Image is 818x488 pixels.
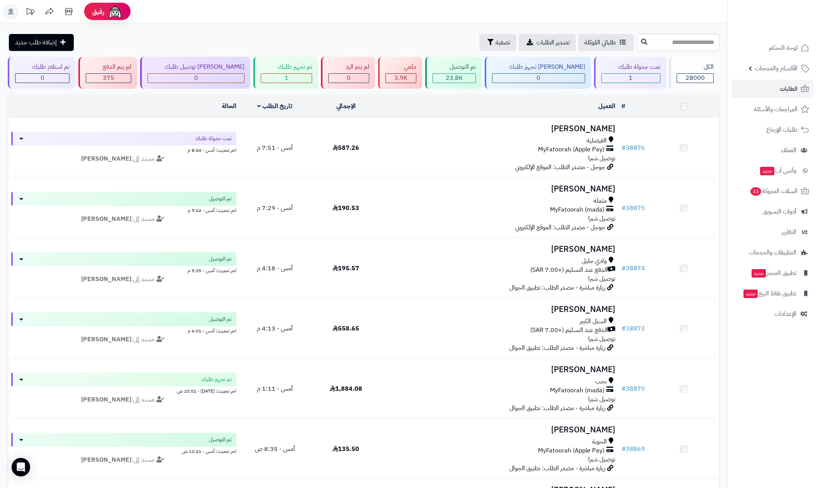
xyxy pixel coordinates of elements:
[621,384,626,393] span: #
[588,395,615,404] span: توصيل شبرا
[782,227,796,237] span: التقارير
[107,4,123,19] img: ai-face.png
[588,214,615,223] span: توصيل شبرا
[754,104,798,115] span: المراجعات والأسئلة
[330,384,362,393] span: 1,884.08
[92,7,104,16] span: رفيق
[751,268,796,278] span: تطبيق المتجر
[550,386,604,395] span: MyFatoorah (mada)
[446,73,463,83] span: 23.8K
[621,444,626,454] span: #
[621,324,645,333] a: #38873
[509,343,605,352] span: زيارة مباشرة - مصدر الطلب: تطبيق الجوال
[257,203,293,213] span: أمس - 7:29 م
[5,456,242,464] div: مسند إلى:
[769,42,798,53] span: لوحة التحكم
[621,444,645,454] a: #38869
[433,74,475,83] div: 23768
[333,143,359,152] span: 587.26
[195,135,232,142] span: تمت جدولة طلبك
[333,324,359,333] span: 558.65
[11,206,236,214] div: اخر تحديث: أمس - 9:42 م
[261,74,312,83] div: 1
[743,288,796,299] span: تطبيق نقاط البيع
[677,63,714,71] div: الكل
[755,63,798,74] span: الأقسام والمنتجات
[41,73,44,83] span: 0
[587,136,607,145] span: الفيصلية
[668,57,721,89] a: الكل28000
[732,120,813,139] a: طلبات الإرجاع
[15,38,57,47] span: إضافة طلب جديد
[209,315,232,323] span: تم التوصيل
[519,34,576,51] a: تصدير الطلبات
[743,290,758,298] span: جديد
[780,83,798,94] span: الطلبات
[592,437,607,446] span: الحوية
[530,266,608,274] span: الدفع عند التسليم (+7.00 SAR)
[81,214,131,224] strong: [PERSON_NAME]
[11,146,236,154] div: اخر تحديث: أمس - 8:44 م
[588,455,615,464] span: توصيل شبرا
[148,63,244,71] div: [PERSON_NAME] توصيل طلبك
[385,365,615,374] h3: [PERSON_NAME]
[732,161,813,180] a: وآتس آبجديد
[538,145,604,154] span: MyFatoorah (Apple Pay)
[588,274,615,283] span: توصيل شبرا
[333,444,359,454] span: 135.50
[5,154,242,163] div: مسند إلى:
[328,63,369,71] div: لم يتم الرد
[15,63,70,71] div: تم استلام طلبك
[424,57,483,89] a: تم التوصيل 23.8K
[433,63,476,71] div: تم التوصيل
[209,436,232,444] span: تم التوصيل
[385,63,416,71] div: ملغي
[509,283,605,292] span: زيارة مباشرة - مصدر الطلب: تطبيق الجوال
[385,245,615,254] h3: [PERSON_NAME]
[686,73,705,83] span: 28000
[732,141,813,159] a: العملاء
[595,377,607,386] span: نخب
[550,205,604,214] span: MyFatoorah (mada)
[621,102,625,111] a: #
[255,444,295,454] span: أمس - 8:35 ص
[602,74,660,83] div: 1
[394,73,407,83] span: 3.9K
[81,395,131,404] strong: [PERSON_NAME]
[11,326,236,334] div: اخر تحديث: أمس - 6:01 م
[749,247,796,258] span: التطبيقات والخدمات
[347,73,351,83] span: 0
[6,57,77,89] a: تم استلام طلبك 0
[20,4,40,21] a: تحديثات المنصة
[257,264,293,273] span: أمس - 4:18 م
[732,284,813,303] a: تطبيق نقاط البيعجديد
[81,335,131,344] strong: [PERSON_NAME]
[222,102,236,111] a: الحالة
[103,73,114,83] span: 375
[386,74,416,83] div: 3855
[5,395,242,404] div: مسند إلى:
[629,73,633,83] span: 1
[11,386,236,395] div: اخر تحديث: [DATE] - 10:01 ص
[760,167,774,175] span: جديد
[621,203,645,213] a: #38875
[257,102,292,111] a: تاريخ الطلب
[377,57,424,89] a: ملغي 3.9K
[496,38,510,47] span: تصفية
[77,57,139,89] a: لم يتم الدفع 375
[584,38,616,47] span: طلباتي المُوكلة
[336,102,356,111] a: الإجمالي
[5,215,242,224] div: مسند إلى:
[530,326,608,335] span: الدفع عند التسليم (+7.00 SAR)
[319,57,376,89] a: لم يتم الرد 0
[781,145,796,156] span: العملاء
[598,102,615,111] a: العميل
[621,143,645,152] a: #38876
[509,464,605,473] span: زيارة مباشرة - مصدر الطلب: تطبيق الجوال
[209,255,232,263] span: تم التوصيل
[588,154,615,163] span: توصيل شبرا
[732,223,813,241] a: التقارير
[333,264,359,273] span: 195.57
[5,275,242,284] div: مسند إلى:
[209,195,232,203] span: تم التوصيل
